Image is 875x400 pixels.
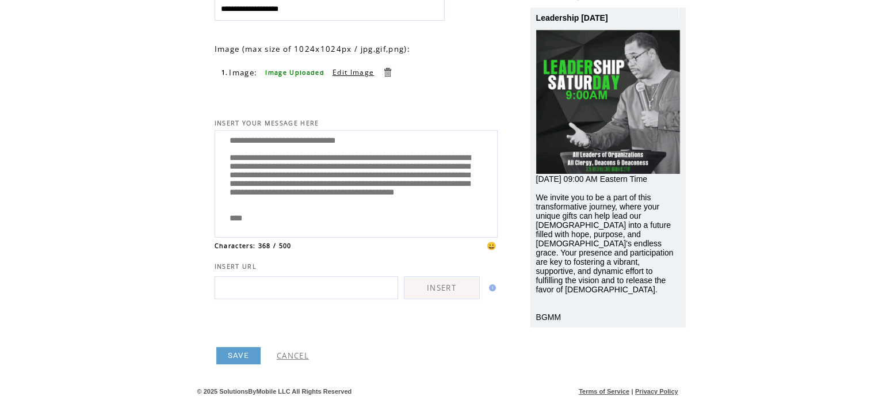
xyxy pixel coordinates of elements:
a: Edit Image [333,67,374,77]
span: Image (max size of 1024x1024px / jpg,gif,png): [215,44,410,54]
img: help.gif [486,284,496,291]
span: | [631,388,633,395]
span: INSERT URL [215,262,257,271]
span: Characters: 368 / 500 [215,242,292,250]
a: Delete this item [382,67,393,78]
span: 1. [221,68,228,77]
a: INSERT [404,276,480,299]
a: CANCEL [277,351,309,361]
span: [DATE] 09:00 AM Eastern Time We invite you to be a part of this transformative journey, where you... [536,174,674,322]
a: Terms of Service [579,388,629,395]
a: Privacy Policy [635,388,678,395]
span: INSERT YOUR MESSAGE HERE [215,119,319,127]
span: 😀 [487,241,497,251]
span: © 2025 SolutionsByMobile LLC All Rights Reserved [197,388,352,395]
span: Image: [229,67,257,78]
span: Image Uploaded [265,68,324,77]
span: Leadership [DATE] [536,13,608,22]
a: SAVE [216,347,261,364]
